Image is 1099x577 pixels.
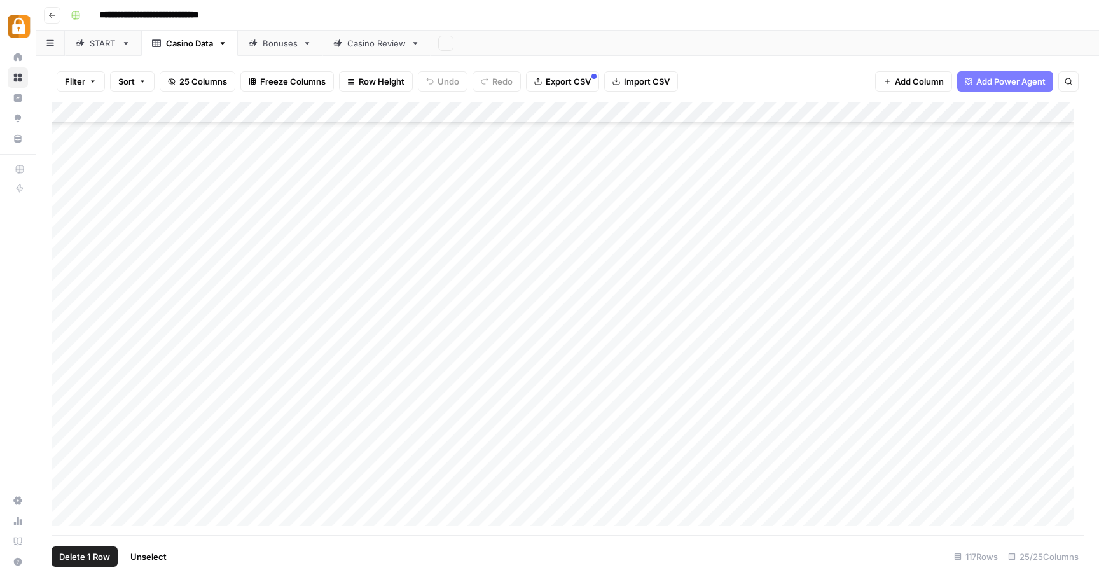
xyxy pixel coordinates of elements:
[347,37,406,50] div: Casino Review
[238,31,322,56] a: Bonuses
[949,546,1003,567] div: 117 Rows
[59,550,110,563] span: Delete 1 Row
[8,552,28,572] button: Help + Support
[65,75,85,88] span: Filter
[166,37,213,50] div: Casino Data
[263,37,298,50] div: Bonuses
[339,71,413,92] button: Row Height
[123,546,174,567] button: Unselect
[141,31,238,56] a: Casino Data
[8,88,28,108] a: Insights
[260,75,326,88] span: Freeze Columns
[492,75,513,88] span: Redo
[90,37,116,50] div: START
[8,108,28,129] a: Opportunities
[976,75,1046,88] span: Add Power Agent
[604,71,678,92] button: Import CSV
[8,511,28,531] a: Usage
[624,75,670,88] span: Import CSV
[110,71,155,92] button: Sort
[359,75,404,88] span: Row Height
[179,75,227,88] span: 25 Columns
[240,71,334,92] button: Freeze Columns
[8,531,28,552] a: Learning Hub
[65,31,141,56] a: START
[8,10,28,42] button: Workspace: Adzz
[8,47,28,67] a: Home
[8,67,28,88] a: Browse
[322,31,431,56] a: Casino Review
[418,71,467,92] button: Undo
[1003,546,1084,567] div: 25/25 Columns
[130,550,167,563] span: Unselect
[160,71,235,92] button: 25 Columns
[8,490,28,511] a: Settings
[57,71,105,92] button: Filter
[875,71,952,92] button: Add Column
[8,15,31,38] img: Adzz Logo
[8,129,28,149] a: Your Data
[526,71,599,92] button: Export CSV
[957,71,1053,92] button: Add Power Agent
[473,71,521,92] button: Redo
[546,75,591,88] span: Export CSV
[438,75,459,88] span: Undo
[52,546,118,567] button: Delete 1 Row
[895,75,944,88] span: Add Column
[118,75,135,88] span: Sort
